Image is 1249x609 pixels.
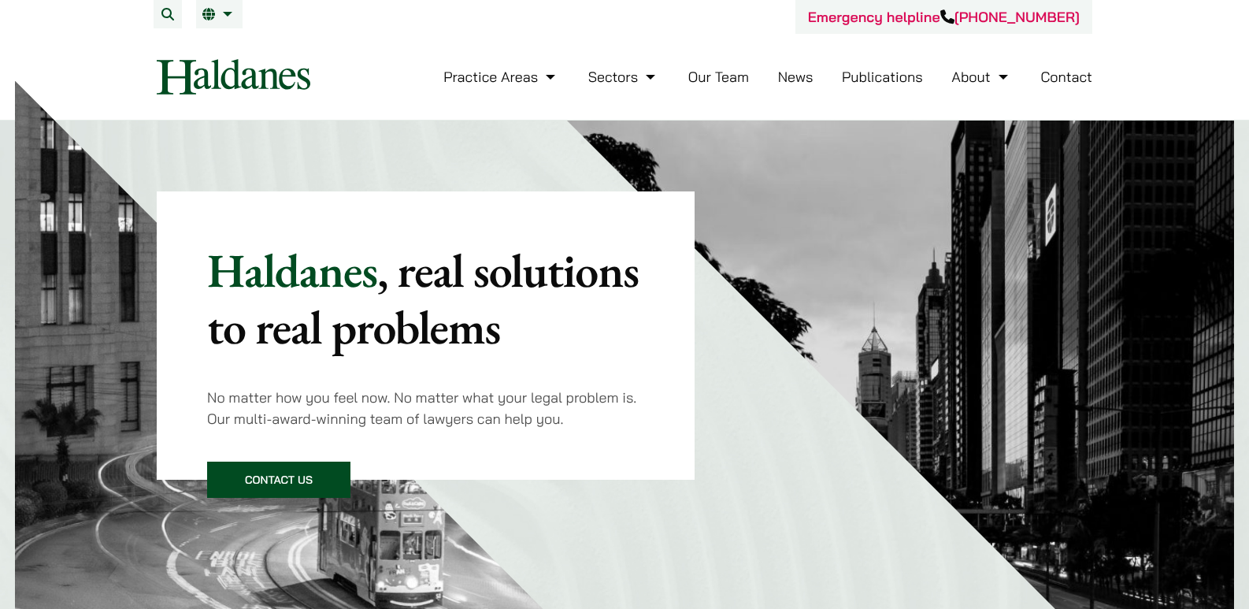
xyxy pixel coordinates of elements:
p: No matter how you feel now. No matter what your legal problem is. Our multi-award-winning team of... [207,387,644,429]
a: Contact Us [207,462,350,498]
a: Practice Areas [443,68,559,86]
a: Our Team [688,68,749,86]
a: Contact [1040,68,1092,86]
a: Emergency helpline[PHONE_NUMBER] [808,8,1080,26]
mark: , real solutions to real problems [207,240,639,358]
a: News [778,68,814,86]
img: Logo of Haldanes [157,59,310,95]
a: EN [202,8,236,20]
a: Publications [842,68,923,86]
a: Sectors [588,68,659,86]
p: Haldanes [207,242,644,355]
a: About [951,68,1011,86]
